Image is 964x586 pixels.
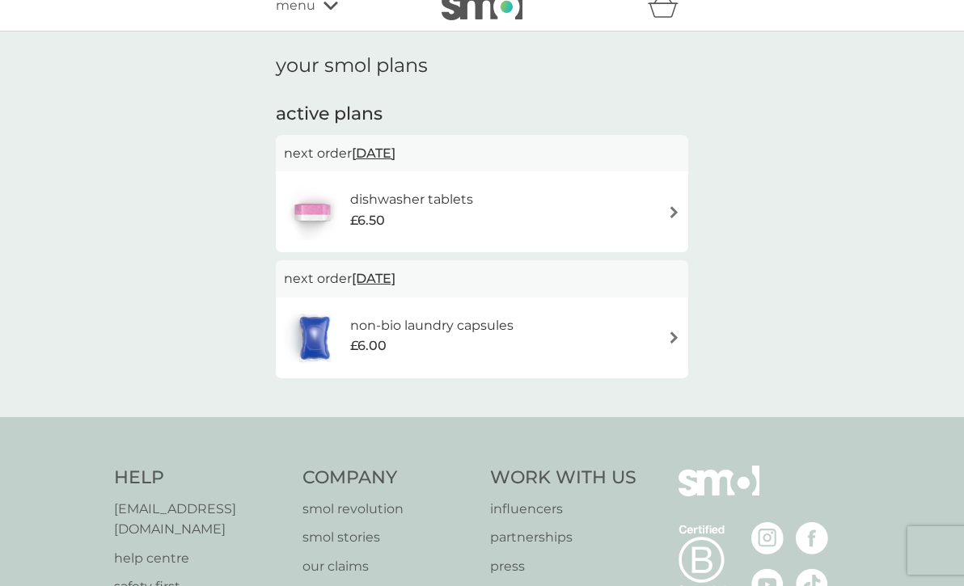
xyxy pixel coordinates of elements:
h6: non-bio laundry capsules [350,315,514,336]
span: £6.50 [350,210,385,231]
a: our claims [302,556,475,577]
a: partnerships [490,527,636,548]
img: arrow right [668,331,680,344]
a: smol stories [302,527,475,548]
img: dishwasher tablets [284,183,340,240]
h2: active plans [276,102,688,127]
h4: Work With Us [490,466,636,491]
h1: your smol plans [276,54,688,78]
img: visit the smol Instagram page [751,522,784,554]
span: [DATE] [352,263,395,294]
img: visit the smol Facebook page [796,522,828,554]
p: next order [284,143,680,164]
a: influencers [490,499,636,520]
img: non-bio laundry capsules [284,310,345,366]
a: press [490,556,636,577]
h4: Help [114,466,286,491]
a: help centre [114,548,286,569]
a: [EMAIL_ADDRESS][DOMAIN_NAME] [114,499,286,540]
span: £6.00 [350,335,387,356]
p: next order [284,268,680,289]
h6: dishwasher tablets [350,189,473,210]
h4: Company [302,466,475,491]
img: arrow right [668,206,680,218]
img: smol [679,466,759,521]
a: smol revolution [302,499,475,520]
span: [DATE] [352,137,395,169]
